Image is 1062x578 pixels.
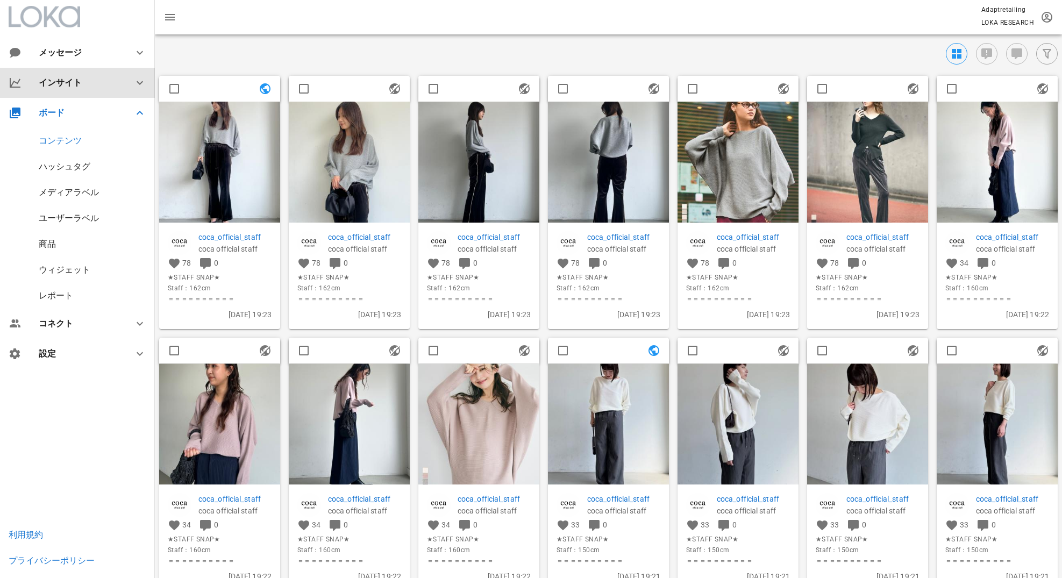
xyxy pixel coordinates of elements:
span: Staff：162cm [557,283,660,294]
p: LOKA RESEARCH [981,17,1034,28]
span: 0 [992,259,996,267]
span: 0 [473,520,477,529]
span: 0 [473,259,477,267]
span: Staff：150cm [945,545,1049,556]
span: ★STAFF SNAP★ [557,272,660,283]
p: coca official staff [717,505,790,517]
span: ★STAFF SNAP★ [945,534,1049,545]
img: 1480624541489820_18071426741132517_6263753484541186154_n.jpg [418,363,539,484]
div: コンテンツ [39,135,82,146]
span: Staff：162cm [686,283,790,294]
span: Staff：162cm [816,283,920,294]
span: Staff：162cm [297,283,401,294]
img: 1480627542810113_18071426795132517_6441952040122806611_n.jpg [418,102,539,223]
a: coca_official_staff [328,493,401,505]
a: ハッシュタグ [39,161,90,172]
span: ＝＝＝＝＝＝＝＝＝＝ [297,556,401,567]
img: coca_official_staff [945,231,969,255]
a: coca_official_staff [458,493,531,505]
a: レポート [39,290,73,301]
img: 1480628541778801_18071426822132517_1993775837746757110_n.jpg [548,102,669,223]
img: coca_official_staff [557,493,580,517]
a: プライバシーポリシー [9,555,95,566]
img: 1480617543673443_18071426681132517_2732407901767778930_n.jpg [937,363,1058,484]
img: 1480623541591344_18071426756132517_8770446495949784724_n.jpg [289,363,410,484]
img: 1480630541889359_18071426816132517_2701400267997761817_n.jpg [807,102,928,223]
a: メディアラベル [39,187,99,197]
div: メッセージ [39,47,116,58]
span: Staff：150cm [686,545,790,556]
img: coca_official_staff [816,493,839,517]
span: ★STAFF SNAP★ [557,534,660,545]
p: coca official staff [198,505,272,517]
img: coca_official_staff [816,231,839,255]
span: 0 [992,520,996,529]
a: coca_official_staff [717,231,790,243]
p: [DATE] 19:23 [297,309,401,320]
span: ＝＝＝＝＝＝＝＝＝＝ [816,294,920,304]
span: ＝＝＝＝＝＝＝＝＝＝ [297,294,401,304]
span: 78 [571,259,580,267]
span: ★STAFF SNAP★ [427,272,531,283]
span: 0 [603,520,607,529]
p: coca official staff [976,505,1049,517]
p: coca official staff [717,243,790,255]
img: 1480621542753103_18071426732132517_4850447687466689645_n.jpg [937,102,1058,223]
div: インサイト [39,77,120,88]
p: coca_official_staff [846,493,920,505]
span: ＝＝＝＝＝＝＝＝＝＝ [557,294,660,304]
span: Staff：150cm [816,545,920,556]
div: ボード [39,108,120,118]
img: coca_official_staff [168,493,191,517]
a: coca_official_staff [846,231,920,243]
span: 0 [344,520,348,529]
p: coca official staff [846,505,920,517]
span: ★STAFF SNAP★ [168,534,272,545]
img: coca_official_staff [686,231,710,255]
div: ウィジェット [39,265,90,275]
a: 商品 [39,239,56,249]
span: ★STAFF SNAP★ [686,272,790,283]
span: 0 [214,520,218,529]
img: 1480615541948724_18071426663132517_494480213153746118_n.jpg [678,363,799,484]
span: Staff：150cm [557,545,660,556]
span: 78 [441,259,450,267]
img: 1480616543626587_18071426672132517_8973252553631007770_n.jpg [807,363,928,484]
span: 34 [441,520,450,529]
span: ＝＝＝＝＝＝＝＝＝＝ [168,556,272,567]
a: 利用規約 [9,530,43,540]
img: coca_official_staff [297,231,321,255]
img: coca_official_staff [297,493,321,517]
span: Staff：160cm [945,283,1049,294]
img: 1480626541665531_18071426786132517_4244171648782512051_n.jpg [289,102,410,223]
span: 33 [701,520,709,529]
p: [DATE] 19:23 [427,309,531,320]
span: 0 [732,520,737,529]
div: コネクト [39,318,120,329]
a: coca_official_staff [328,231,401,243]
img: coca_official_staff [945,493,969,517]
span: ＝＝＝＝＝＝＝＝＝＝ [686,294,790,304]
p: coca official staff [328,505,401,517]
p: coca official staff [976,243,1049,255]
img: coca_official_staff [427,231,451,255]
p: coca official staff [458,243,531,255]
p: coca official staff [587,243,660,255]
a: coca_official_staff [976,231,1049,243]
span: ★STAFF SNAP★ [168,272,272,283]
p: Adaptretailing [981,4,1034,15]
a: coca_official_staff [198,493,272,505]
p: coca official staff [587,505,660,517]
a: coca_official_staff [717,493,790,505]
p: coca_official_staff [458,231,531,243]
a: coca_official_staff [587,493,660,505]
span: 0 [344,259,348,267]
